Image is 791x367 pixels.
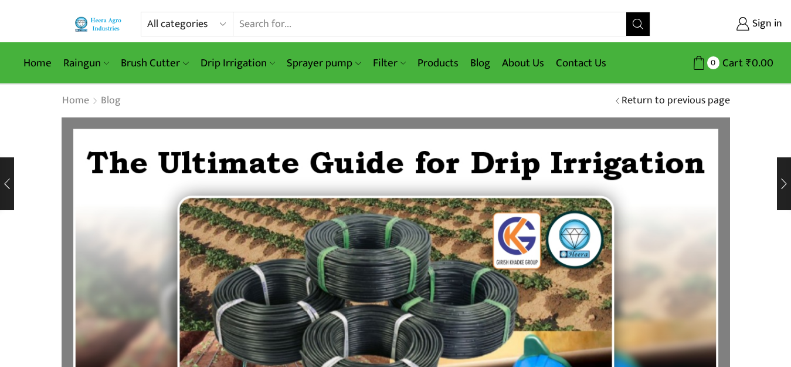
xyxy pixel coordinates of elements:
button: Search button [626,12,650,36]
a: Brush Cutter [115,49,194,77]
bdi: 0.00 [746,54,773,72]
a: About Us [496,49,550,77]
span: Sign in [749,16,782,32]
input: Search for... [233,12,626,36]
a: Drip Irrigation [195,49,281,77]
a: Sprayer pump [281,49,366,77]
a: Raingun [57,49,115,77]
a: Products [412,49,464,77]
span: ₹ [746,54,752,72]
span: Cart [719,55,743,71]
a: Blog [100,93,121,109]
a: Contact Us [550,49,612,77]
a: Home [18,49,57,77]
a: Return to previous page [622,93,730,109]
a: Sign in [668,14,782,35]
span: 0 [707,56,719,69]
a: 0 Cart ₹0.00 [662,52,773,74]
a: Filter [367,49,412,77]
a: Home [62,93,90,109]
a: Blog [464,49,496,77]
